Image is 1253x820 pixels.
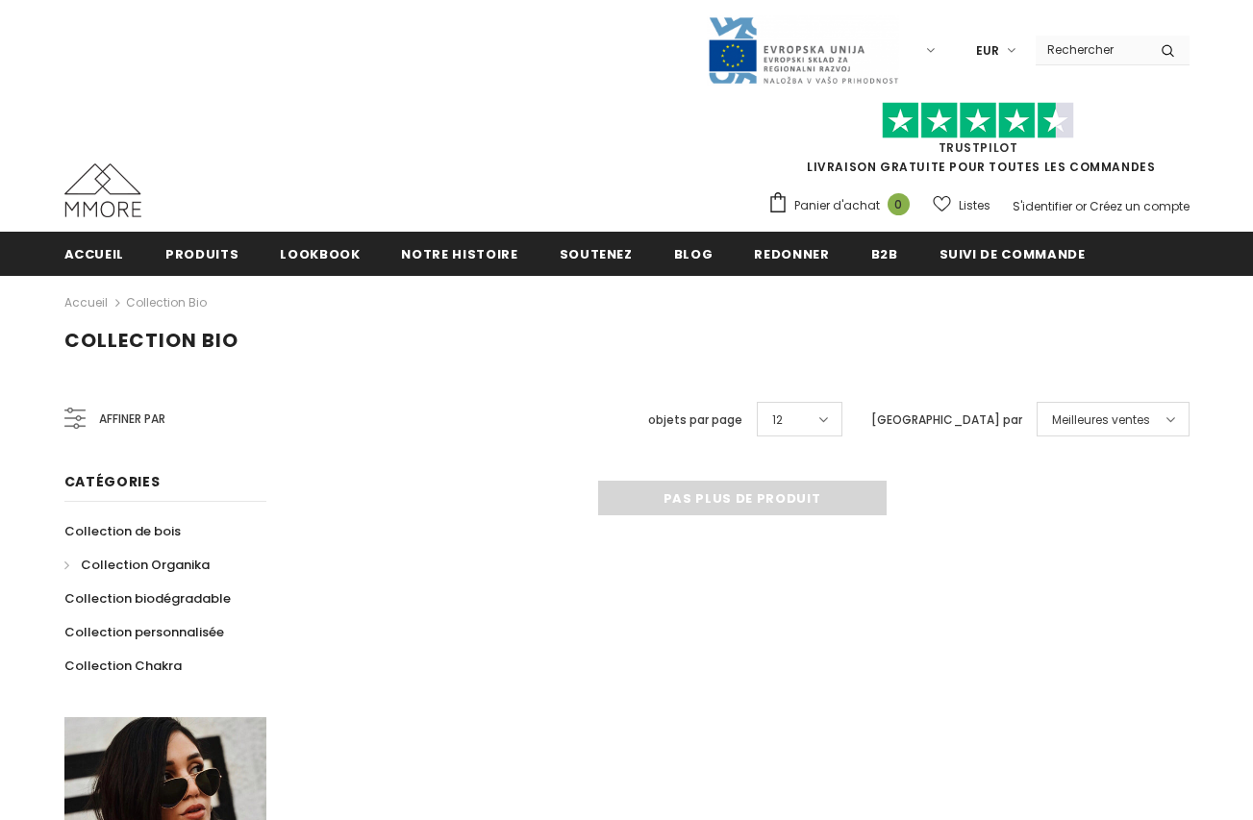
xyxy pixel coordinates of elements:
[871,410,1022,430] label: [GEOGRAPHIC_DATA] par
[64,589,231,608] span: Collection biodégradable
[888,193,910,215] span: 0
[1090,198,1190,214] a: Créez un compte
[933,188,990,222] a: Listes
[64,232,125,275] a: Accueil
[648,410,742,430] label: objets par page
[871,245,898,263] span: B2B
[401,232,517,275] a: Notre histoire
[64,163,141,217] img: Cas MMORE
[64,472,161,491] span: Catégories
[882,102,1074,139] img: Faites confiance aux étoiles pilotes
[165,245,238,263] span: Produits
[1013,198,1072,214] a: S'identifier
[940,232,1086,275] a: Suivi de commande
[64,582,231,615] a: Collection biodégradable
[1052,410,1150,430] span: Meilleures ventes
[772,410,783,430] span: 12
[976,41,999,61] span: EUR
[280,232,360,275] a: Lookbook
[674,245,714,263] span: Blog
[64,514,181,548] a: Collection de bois
[871,232,898,275] a: B2B
[64,522,181,540] span: Collection de bois
[959,196,990,215] span: Listes
[81,556,210,574] span: Collection Organika
[64,291,108,314] a: Accueil
[560,232,633,275] a: soutenez
[64,245,125,263] span: Accueil
[560,245,633,263] span: soutenez
[754,245,829,263] span: Redonner
[401,245,517,263] span: Notre histoire
[64,623,224,641] span: Collection personnalisée
[126,294,207,311] a: Collection Bio
[64,615,224,649] a: Collection personnalisée
[64,327,238,354] span: Collection Bio
[1036,36,1146,63] input: Search Site
[767,111,1190,175] span: LIVRAISON GRATUITE POUR TOUTES LES COMMANDES
[674,232,714,275] a: Blog
[64,548,210,582] a: Collection Organika
[707,41,899,58] a: Javni Razpis
[280,245,360,263] span: Lookbook
[165,232,238,275] a: Produits
[64,657,182,675] span: Collection Chakra
[767,191,919,220] a: Panier d'achat 0
[940,245,1086,263] span: Suivi de commande
[794,196,880,215] span: Panier d'achat
[99,409,165,430] span: Affiner par
[939,139,1018,156] a: TrustPilot
[707,15,899,86] img: Javni Razpis
[1075,198,1087,214] span: or
[754,232,829,275] a: Redonner
[64,649,182,683] a: Collection Chakra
